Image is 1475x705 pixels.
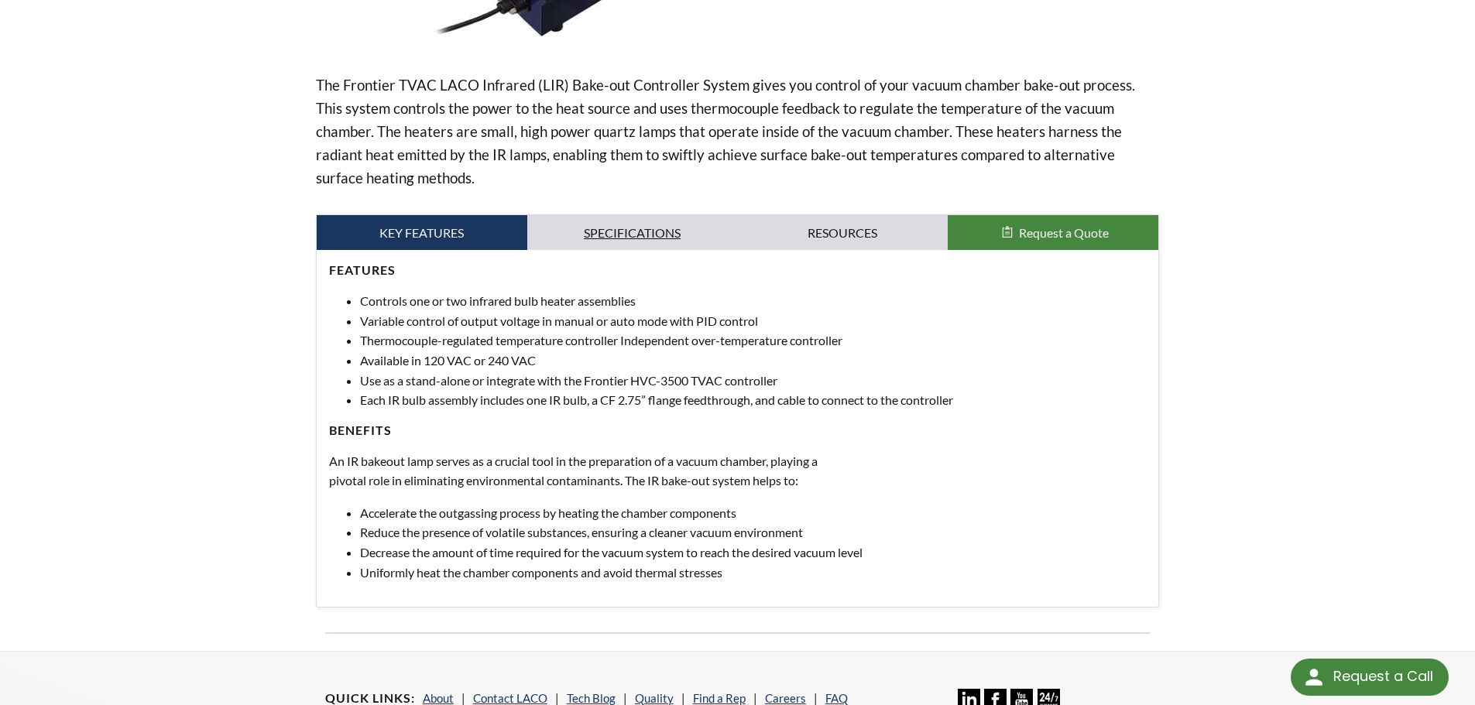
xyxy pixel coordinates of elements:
[635,691,674,705] a: Quality
[693,691,746,705] a: Find a Rep
[360,503,1147,523] li: Accelerate the outgassing process by heating the chamber components
[360,542,1147,563] li: Decrease the amount of time required for the vacuum system to reach the desired vacuum level
[1291,659,1449,696] div: Request a Call
[360,291,1147,311] li: Controls one or two infrared bulb heater assemblies
[567,691,616,705] a: Tech Blog
[473,691,547,705] a: Contact LACO
[360,522,1147,542] li: Reduce the presence of volatile substances, ensuring a cleaner vacuum environment
[360,563,1147,583] li: Uniformly heat the chamber components and avoid thermal stresses
[738,215,948,251] a: Resources
[1333,659,1433,694] div: Request a Call
[765,691,806,705] a: Careers
[1302,665,1326,690] img: round button
[360,330,1147,351] li: Thermocouple-regulated temperature controller Independent over-temperature controller
[360,311,1147,331] li: Variable control of output voltage in manual or auto mode with PID control
[329,423,1147,439] h4: Benefits
[329,262,1147,279] h4: Features
[825,691,848,705] a: FAQ
[316,74,1160,190] p: The Frontier TVAC LACO Infrared (LIR) Bake-out Controller System gives you control of your vacuum...
[360,351,1147,371] li: Available in 120 VAC or 240 VAC
[360,371,1147,391] li: Use as a stand-alone or integrate with the Frontier HVC-3500 TVAC controller
[329,451,848,491] p: An IR bakeout lamp serves as a crucial tool in the preparation of a vacuum chamber, playing a piv...
[948,215,1158,251] button: Request a Quote
[423,691,454,705] a: About
[360,390,1147,410] li: Each IR bulb assembly includes one IR bulb, a CF 2.75” flange feedthrough, and cable to connect t...
[527,215,738,251] a: Specifications
[1019,225,1109,240] span: Request a Quote
[317,215,527,251] a: Key Features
